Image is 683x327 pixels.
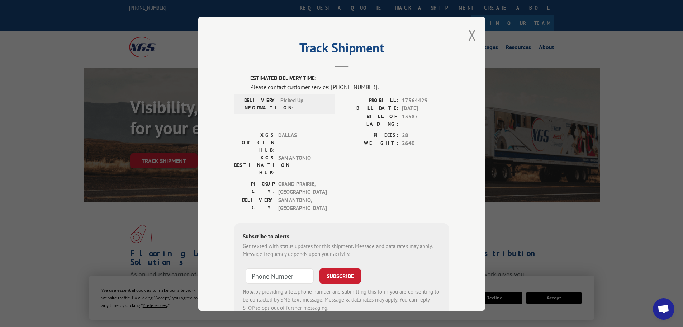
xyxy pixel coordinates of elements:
[250,82,449,91] div: Please contact customer service: [PHONE_NUMBER].
[234,180,275,196] label: PICKUP CITY:
[402,96,449,104] span: 17564429
[342,96,398,104] label: PROBILL:
[278,180,327,196] span: GRAND PRAIRIE , [GEOGRAPHIC_DATA]
[402,139,449,148] span: 2640
[402,104,449,113] span: [DATE]
[342,131,398,139] label: PIECES:
[246,268,314,283] input: Phone Number
[402,131,449,139] span: 28
[278,154,327,176] span: SAN ANTONIO
[234,196,275,212] label: DELIVERY CITY:
[234,131,275,154] label: XGS ORIGIN HUB:
[319,268,361,283] button: SUBSCRIBE
[342,112,398,127] label: BILL OF LADING:
[278,196,327,212] span: SAN ANTONIO , [GEOGRAPHIC_DATA]
[402,112,449,127] span: 13587
[280,96,329,111] span: Picked Up
[234,43,449,56] h2: Track Shipment
[342,139,398,148] label: WEIGHT:
[236,96,277,111] label: DELIVERY INFORMATION:
[243,242,441,258] div: Get texted with status updates for this shipment. Message and data rates may apply. Message frequ...
[468,25,476,45] button: Close modal
[243,288,255,295] strong: Note:
[342,104,398,113] label: BILL DATE:
[278,131,327,154] span: DALLAS
[243,288,441,312] div: by providing a telephone number and submitting this form you are consenting to be contacted by SM...
[250,74,449,83] label: ESTIMATED DELIVERY TIME:
[234,154,275,176] label: XGS DESTINATION HUB:
[243,232,441,242] div: Subscribe to alerts
[653,298,674,320] a: Open chat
